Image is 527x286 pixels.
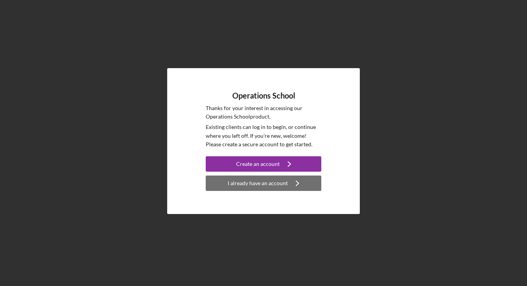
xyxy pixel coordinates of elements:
h4: Operations School [232,91,295,100]
div: I already have an account [228,176,288,191]
p: Thanks for your interest in accessing our Operations School product. [206,104,321,121]
a: Create an account [206,156,321,174]
div: Create an account [236,156,280,172]
button: Create an account [206,156,321,172]
p: Existing clients can log in to begin, or continue where you left off. If you're new, welcome! Ple... [206,123,321,149]
button: I already have an account [206,176,321,191]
